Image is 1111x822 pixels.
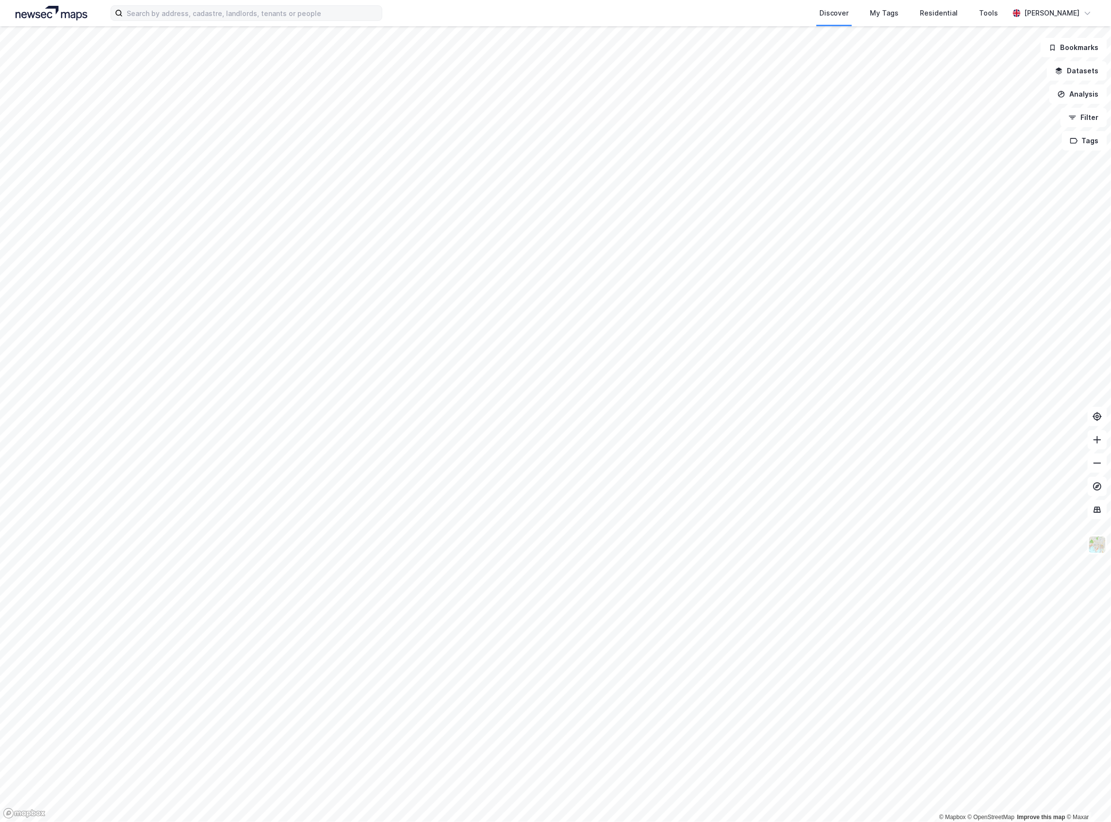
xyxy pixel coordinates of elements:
[1047,61,1107,81] button: Datasets
[16,6,87,20] img: logo.a4113a55bc3d86da70a041830d287a7e.svg
[1049,84,1107,104] button: Analysis
[980,7,998,19] div: Tools
[870,7,899,19] div: My Tags
[1017,814,1065,821] a: Improve this map
[1061,108,1107,127] button: Filter
[3,808,46,819] a: Mapbox homepage
[920,7,958,19] div: Residential
[1062,775,1111,822] div: Kontrollprogram for chat
[1062,131,1107,151] button: Tags
[968,814,1015,821] a: OpenStreetMap
[939,814,966,821] a: Mapbox
[1041,38,1107,57] button: Bookmarks
[819,7,849,19] div: Discover
[123,6,382,20] input: Search by address, cadastre, landlords, tenants or people
[1025,7,1080,19] div: [PERSON_NAME]
[1062,775,1111,822] iframe: Chat Widget
[1088,536,1107,554] img: Z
